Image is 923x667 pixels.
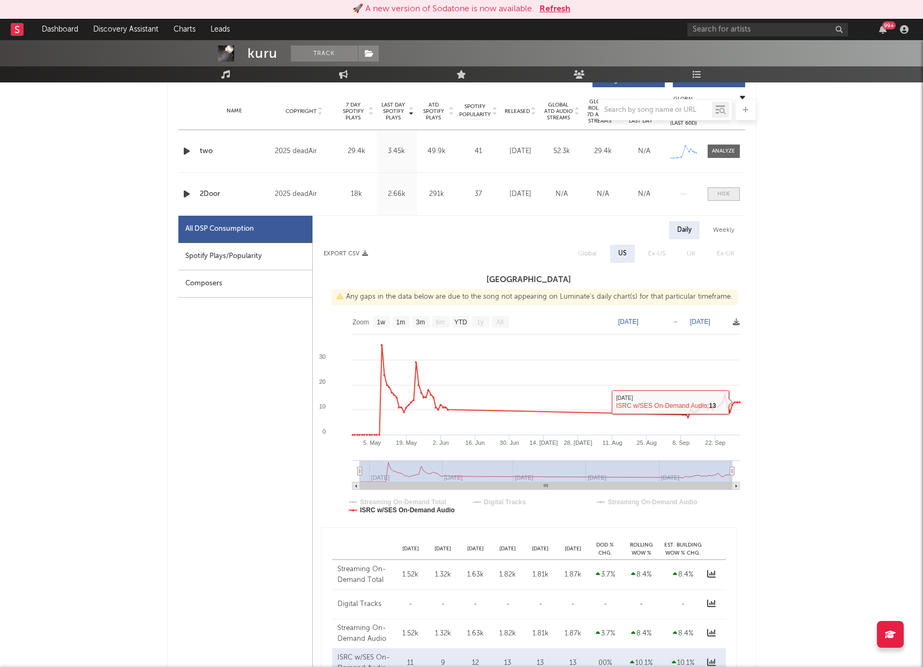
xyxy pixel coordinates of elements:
[624,628,659,639] div: 8.4 %
[352,3,534,16] div: 🚀 A new version of Sodatone is now available.
[379,146,414,157] div: 3.45k
[664,599,702,610] div: -
[585,98,614,124] span: Global Rolling 7D Audio Streams
[337,623,392,644] div: Streaming On-Demand Audio
[200,146,270,157] div: two
[394,545,427,553] div: [DATE]
[419,189,454,200] div: 291k
[496,319,503,326] text: All
[585,146,621,157] div: 29.4k
[379,189,414,200] div: 2.66k
[397,570,424,580] div: 1.52k
[636,439,656,446] text: 25. Aug
[454,319,467,326] text: YTD
[377,319,385,326] text: 1w
[705,439,725,446] text: 22. Sep
[602,439,622,446] text: 11. Aug
[564,439,592,446] text: 28. [DATE]
[879,25,887,34] button: 99+
[360,498,446,506] text: Streaming On-Demand Total
[166,19,203,40] a: Charts
[494,570,522,580] div: 1.82k
[459,545,492,553] div: [DATE]
[592,599,619,610] div: -
[527,599,554,610] div: -
[324,251,368,257] button: Export CSV
[662,541,704,557] div: Est. Building WoW % Chg.
[363,439,381,446] text: 5. May
[86,19,166,40] a: Discovery Assistant
[291,46,358,62] button: Track
[882,21,896,29] div: 99 +
[626,146,662,157] div: N/A
[462,570,489,580] div: 1.63k
[203,19,237,40] a: Leads
[494,628,522,639] div: 1.82k
[436,319,445,326] text: 6m
[502,189,538,200] div: [DATE]
[494,599,522,610] div: -
[460,189,497,200] div: 37
[557,545,589,553] div: [DATE]
[337,564,392,585] div: Streaming On-Demand Total
[429,570,456,580] div: 1.32k
[690,318,710,325] text: [DATE]
[397,628,424,639] div: 1.52k
[396,319,405,326] text: 1m
[178,243,312,270] div: Spotify Plays/Popularity
[585,189,621,200] div: N/A
[559,599,587,610] div: -
[502,146,538,157] div: [DATE]
[559,570,587,580] div: 1.87k
[592,570,619,580] div: 3.7 %
[360,506,455,514] text: ISRC w/SES On-Demand Audio
[426,545,459,553] div: [DATE]
[462,599,489,610] div: -
[322,428,325,435] text: 0
[319,403,325,410] text: 10
[319,378,325,385] text: 20
[331,289,738,305] div: Any gaps in the data below are due to the song not appearing on Luminate's daily chart(s) for tha...
[669,221,700,239] div: Daily
[34,19,86,40] a: Dashboard
[705,221,742,239] div: Weekly
[462,628,489,639] div: 1.63k
[599,106,712,115] input: Search by song name or URL
[664,570,702,580] div: 8.4 %
[275,145,333,158] div: 2025 deadAir
[544,146,580,157] div: 52.3k
[592,628,619,639] div: 3.7 %
[589,541,621,557] div: DoD % Chg.
[396,439,417,446] text: 19. May
[492,545,524,553] div: [DATE]
[672,439,689,446] text: 8. Sep
[397,599,424,610] div: -
[247,46,277,62] div: kuru
[626,98,656,124] span: Estimated % Playlist Streams Last Day
[419,146,454,157] div: 49.9k
[664,628,702,639] div: 8.4 %
[624,570,659,580] div: 8.4 %
[621,541,662,557] div: Rolling WoW % Chg.
[352,319,369,326] text: Zoom
[527,570,554,580] div: 1.81k
[559,628,587,639] div: 1.87k
[484,498,526,506] text: Digital Tracks
[618,318,639,325] text: [DATE]
[524,545,557,553] div: [DATE]
[275,188,333,201] div: 2025 deadAir
[687,23,848,36] input: Search for artists
[178,216,312,243] div: All DSP Consumption
[667,95,700,127] div: Global Streaming Trend (Last 60D)
[626,189,662,200] div: N/A
[672,318,678,325] text: →
[527,628,554,639] div: 1.81k
[429,628,456,639] div: 1.32k
[539,3,571,16] button: Refresh
[337,599,392,610] div: Digital Tracks
[200,189,270,200] a: 2Door
[465,439,484,446] text: 16. Jun
[416,319,425,326] text: 3m
[618,247,627,260] div: US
